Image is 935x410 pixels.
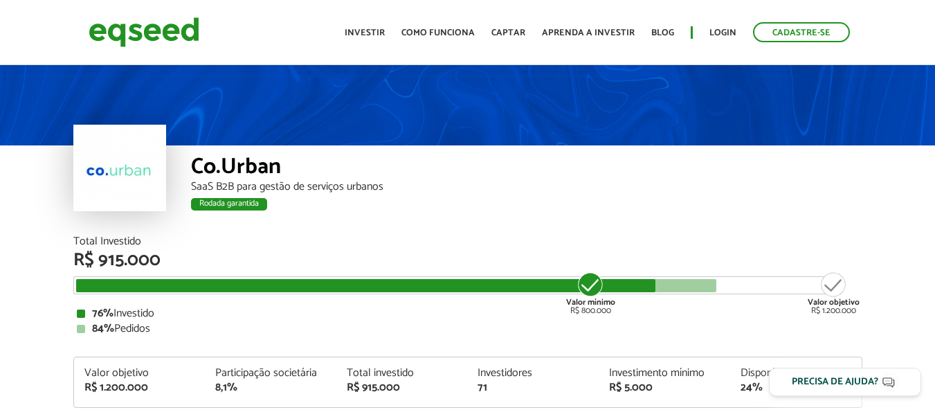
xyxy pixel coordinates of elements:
div: Valor objetivo [84,368,195,379]
a: Investir [345,28,385,37]
div: 8,1% [215,382,326,393]
strong: 84% [92,319,114,338]
div: Total investido [347,368,457,379]
div: R$ 800.000 [565,271,617,315]
strong: 76% [92,304,114,323]
div: 71 [478,382,588,393]
div: 24% [741,382,851,393]
div: R$ 1.200.000 [84,382,195,393]
div: Investidores [478,368,588,379]
div: Participação societária [215,368,326,379]
a: Aprenda a investir [542,28,635,37]
strong: Valor objetivo [808,296,860,309]
div: Disponível [741,368,851,379]
div: Investimento mínimo [609,368,720,379]
img: EqSeed [89,14,199,51]
div: SaaS B2B para gestão de serviços urbanos [191,181,862,193]
a: Cadastre-se [753,22,850,42]
a: Blog [651,28,674,37]
div: Co.Urban [191,156,862,181]
div: Pedidos [77,323,859,335]
a: Login [709,28,736,37]
div: R$ 915.000 [347,382,457,393]
div: Total Investido [73,236,862,247]
div: Rodada garantida [191,198,267,211]
div: R$ 1.200.000 [808,271,860,315]
a: Captar [491,28,525,37]
div: R$ 915.000 [73,251,862,269]
div: R$ 5.000 [609,382,720,393]
div: Investido [77,308,859,319]
a: Como funciona [401,28,475,37]
strong: Valor mínimo [566,296,615,309]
